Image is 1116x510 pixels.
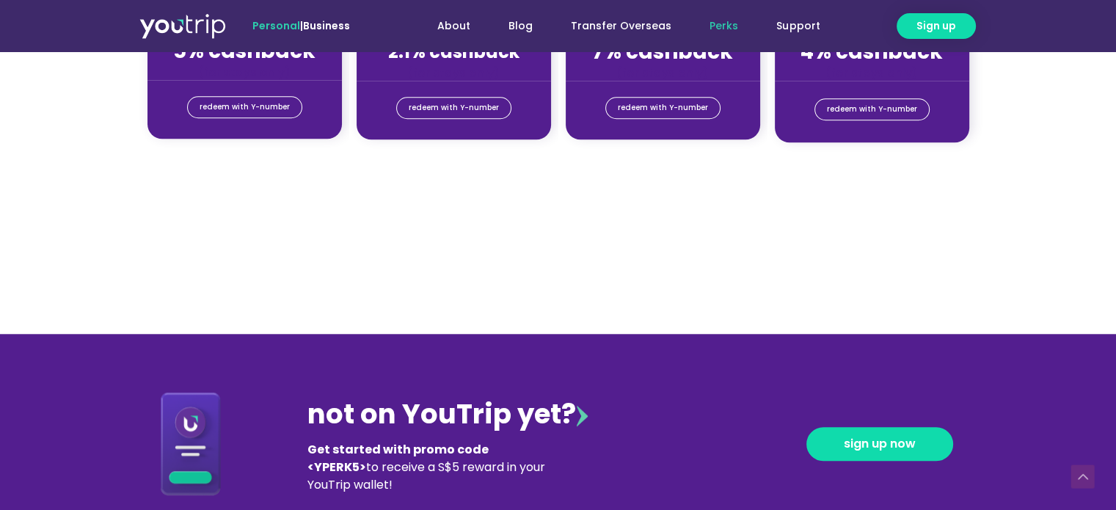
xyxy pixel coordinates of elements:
[916,18,956,34] span: Sign up
[577,65,748,81] div: (for stays only)
[307,441,555,494] div: to receive a S$5 reward in your YouTrip wallet!
[814,98,930,120] a: redeem with Y-number
[787,65,958,81] div: (for stays only)
[897,13,976,39] a: Sign up
[368,65,539,81] div: (for stays only)
[252,18,300,33] span: Personal
[605,97,721,119] a: redeem with Y-number
[592,37,733,66] strong: 7% cashback
[800,37,943,66] strong: 4% cashback
[690,12,757,40] a: Perks
[307,441,489,476] b: Get started with promo code <YPERK5>
[161,392,221,495] img: Download App
[757,12,839,40] a: Support
[396,97,511,119] a: redeem with Y-number
[303,18,350,33] a: Business
[307,394,588,435] div: not on YouTrip yet?
[390,12,839,40] nav: Menu
[552,12,690,40] a: Transfer Overseas
[844,438,916,450] span: sign up now
[159,65,330,80] div: (for stays only)
[200,97,290,117] span: redeem with Y-number
[418,12,489,40] a: About
[806,427,953,461] a: sign up now
[409,98,499,118] span: redeem with Y-number
[827,99,917,120] span: redeem with Y-number
[252,18,350,33] span: |
[187,96,302,118] a: redeem with Y-number
[489,12,552,40] a: Blog
[388,40,519,64] strong: 2.1% cashback
[618,98,708,118] span: redeem with Y-number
